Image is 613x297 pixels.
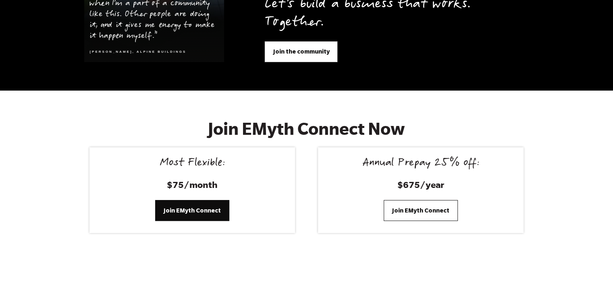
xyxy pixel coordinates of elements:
h2: Join EMyth Connect Now [141,119,472,138]
span: Join the community [273,47,329,56]
a: Join EMyth Connect [384,200,458,221]
iframe: Chat Widget [433,239,613,297]
h3: $675/year [328,178,514,191]
div: Annual Prepay 25% off: [328,157,514,171]
div: Most Flexible: [99,157,285,171]
a: Join the community [264,41,338,62]
h3: $75/month [99,178,285,191]
a: Join EMyth Connect [155,200,229,221]
span: Join EMyth Connect [164,206,221,215]
cite: [PERSON_NAME], Alpine Buildings [89,50,186,54]
span: Join EMyth Connect [392,206,449,215]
